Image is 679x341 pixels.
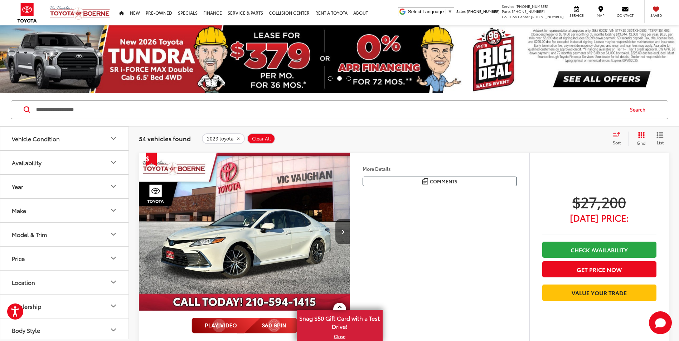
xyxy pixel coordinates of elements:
div: Availability [109,158,118,167]
span: $27,200 [542,193,656,211]
button: PricePrice [0,247,129,270]
span: [PHONE_NUMBER] [531,14,564,19]
button: Comments [363,177,517,186]
div: Body Style [12,327,40,333]
img: Comments [422,178,428,184]
div: 2023 Toyota Camry Hybrid XLE 0 [139,153,350,311]
div: Dealership [12,303,41,310]
button: Grid View [629,132,651,146]
button: Get Price Now [542,261,656,277]
span: 2023 toyota [207,136,234,142]
div: Vehicle Condition [109,134,118,143]
span: [PHONE_NUMBER] [467,9,500,14]
span: Comments [430,178,457,185]
span: Snag $50 Gift Card with a Test Drive! [297,311,382,332]
div: Availability [12,159,42,166]
div: Model & Trim [109,230,118,238]
button: LocationLocation [0,271,129,294]
button: Select sort value [609,132,629,146]
button: AvailabilityAvailability [0,151,129,174]
span: [PHONE_NUMBER] [512,9,545,14]
input: Search by Make, Model, or Keyword [35,101,623,118]
span: ​ [446,9,446,14]
span: Select Language [408,9,444,14]
h4: More Details [363,166,517,171]
span: Service [568,13,585,18]
a: Check Availability [542,242,656,258]
img: Vic Vaughan Toyota of Boerne [49,5,110,20]
button: remove 2023%20toyota [202,133,245,144]
span: [PHONE_NUMBER] [515,4,548,9]
div: Location [109,278,118,286]
span: ▼ [448,9,452,14]
button: YearYear [0,175,129,198]
button: Model & TrimModel & Trim [0,223,129,246]
svg: Start Chat [649,311,672,334]
span: 54 vehicles found [139,134,191,143]
span: Sales [456,9,466,14]
div: Vehicle Condition [12,135,60,142]
img: full motion video [191,318,297,333]
div: Price [109,254,118,262]
img: 2023 Toyota Camry Hybrid XLE [139,153,350,311]
a: 2023 Toyota Camry Hybrid XLE2023 Toyota Camry Hybrid XLE2023 Toyota Camry Hybrid XLE2023 Toyota C... [139,153,350,311]
button: Vehicle ConditionVehicle Condition [0,127,129,150]
div: Body Style [109,326,118,334]
span: Saved [648,13,664,18]
span: Sort [613,139,621,145]
span: Parts [502,9,511,14]
div: Year [12,183,23,190]
div: Make [109,206,118,214]
span: Clear All [252,136,271,142]
button: MakeMake [0,199,129,222]
span: List [656,139,664,145]
div: Year [109,182,118,191]
span: Map [593,13,608,18]
div: Make [12,207,26,214]
button: List View [651,132,669,146]
button: Toggle Chat Window [649,311,672,334]
span: Collision Center [502,14,530,19]
button: Search [623,101,656,119]
span: Grid [637,140,646,146]
div: Location [12,279,35,286]
span: Service [502,4,514,9]
div: Price [12,255,25,262]
button: DealershipDealership [0,295,129,318]
div: Dealership [109,302,118,310]
a: Value Your Trade [542,285,656,301]
button: Clear All [247,133,275,144]
div: Model & Trim [12,231,47,238]
span: [DATE] Price: [542,214,656,221]
span: Contact [617,13,634,18]
a: Select Language​ [408,9,452,14]
button: Next image [335,219,350,244]
span: Get Price Drop Alert [146,153,157,166]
